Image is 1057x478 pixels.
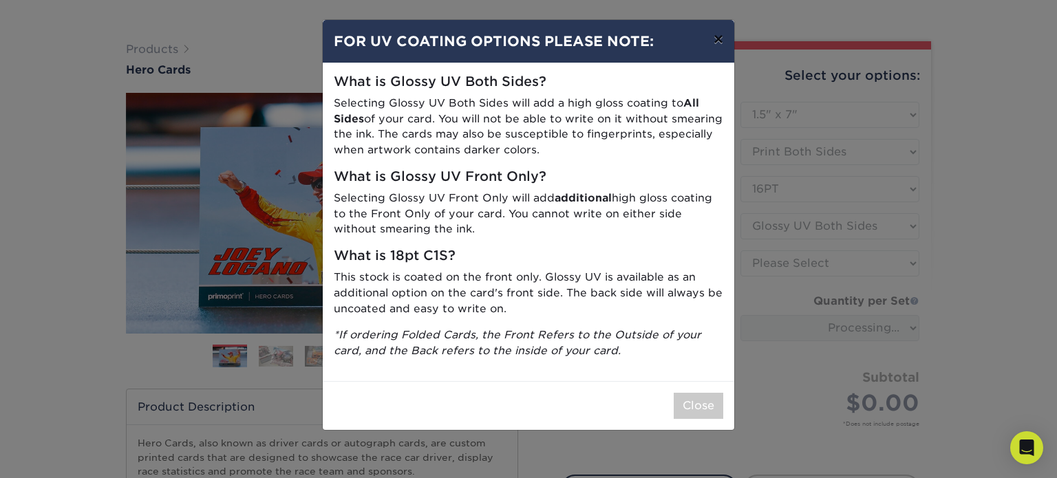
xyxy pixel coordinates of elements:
[334,96,699,125] strong: All Sides
[334,270,723,316] p: This stock is coated on the front only. Glossy UV is available as an additional option on the car...
[334,169,723,185] h5: What is Glossy UV Front Only?
[555,191,612,204] strong: additional
[334,248,723,264] h5: What is 18pt C1S?
[703,20,734,58] button: ×
[1010,431,1043,464] div: Open Intercom Messenger
[334,328,701,357] i: *If ordering Folded Cards, the Front Refers to the Outside of your card, and the Back refers to t...
[334,96,723,158] p: Selecting Glossy UV Both Sides will add a high gloss coating to of your card. You will not be abl...
[334,31,723,52] h4: FOR UV COATING OPTIONS PLEASE NOTE:
[334,74,723,90] h5: What is Glossy UV Both Sides?
[334,191,723,237] p: Selecting Glossy UV Front Only will add high gloss coating to the Front Only of your card. You ca...
[674,393,723,419] button: Close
